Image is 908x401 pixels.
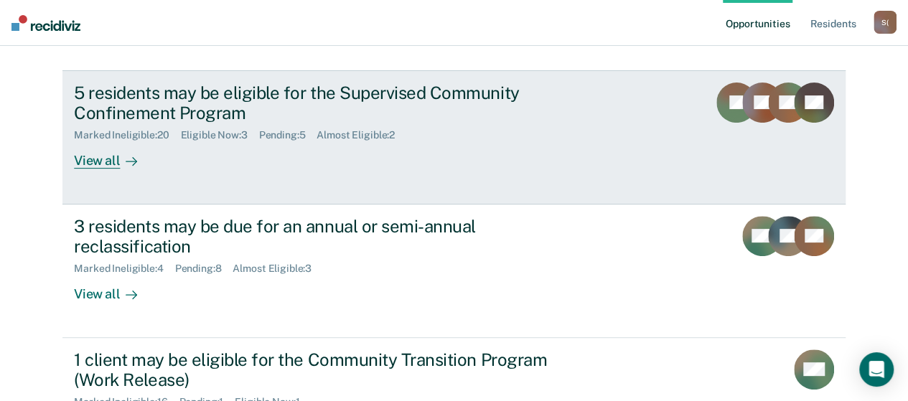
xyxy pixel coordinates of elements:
div: Marked Ineligible : 20 [74,129,180,141]
div: 3 residents may be due for an annual or semi-annual reclassification [74,216,578,258]
div: Almost Eligible : 3 [233,263,323,275]
div: Open Intercom Messenger [859,352,894,387]
div: Eligible Now : 3 [180,129,258,141]
a: 3 residents may be due for an annual or semi-annual reclassificationMarked Ineligible:4Pending:8A... [62,204,846,338]
div: Marked Ineligible : 4 [74,263,174,275]
div: 1 client may be eligible for the Community Transition Program (Work Release) [74,349,578,391]
div: Pending : 5 [259,129,317,141]
div: Almost Eligible : 2 [317,129,406,141]
button: S( [874,11,897,34]
div: View all [74,141,154,169]
div: Pending : 8 [175,263,233,275]
img: Recidiviz [11,15,80,31]
div: 5 residents may be eligible for the Supervised Community Confinement Program [74,82,578,124]
div: S ( [874,11,897,34]
div: View all [74,275,154,303]
a: 5 residents may be eligible for the Supervised Community Confinement ProgramMarked Ineligible:20E... [62,70,846,204]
